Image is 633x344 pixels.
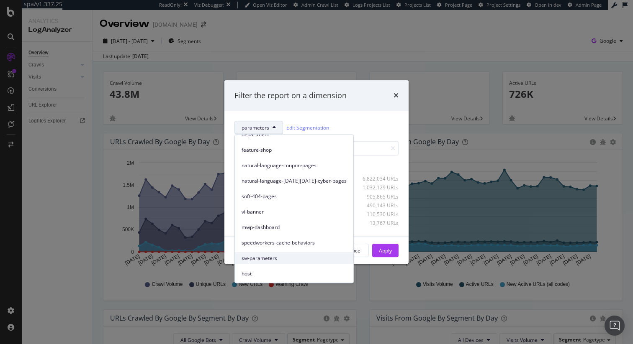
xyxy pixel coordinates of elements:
[358,193,399,200] div: 905,865 URLs
[394,90,399,101] div: times
[224,80,409,264] div: modal
[358,176,399,183] div: 6,822,034 URLs
[372,244,399,257] button: Apply
[234,121,283,134] button: parameters
[234,90,347,101] div: Filter the report on a dimension
[605,316,625,336] div: Open Intercom Messenger
[242,208,347,215] span: vi-banner
[242,223,347,231] span: mwp-dashboard
[242,177,347,184] span: natural-language-black-friday-cyber-pages
[242,270,347,277] span: host
[379,247,392,254] div: Apply
[242,254,347,262] span: sw-parameters
[242,124,269,131] span: parameters
[242,192,347,200] span: soft-404-pages
[358,211,399,218] div: 110,530 URLs
[346,247,362,254] div: Cancel
[286,123,329,132] a: Edit Segmentation
[358,219,399,227] div: 13,767 URLs
[242,161,347,169] span: natural-language-coupon-pages
[358,184,399,191] div: 1,032,129 URLs
[358,202,399,209] div: 490,143 URLs
[339,244,369,257] button: Cancel
[242,239,347,246] span: speedworkers-cache-behaviors
[242,146,347,153] span: feature-shop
